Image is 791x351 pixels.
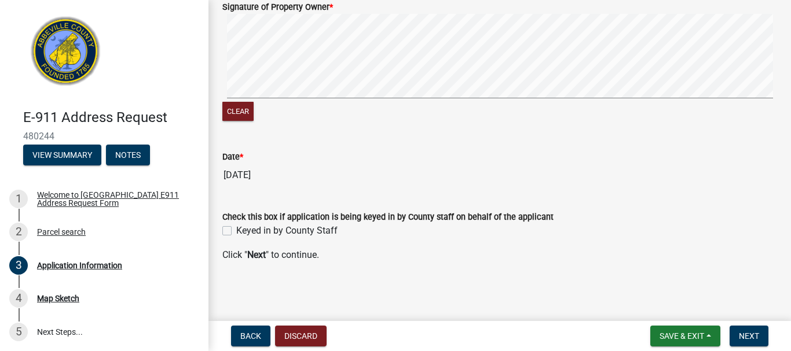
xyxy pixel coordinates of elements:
[9,223,28,241] div: 2
[37,294,79,302] div: Map Sketch
[231,326,270,346] button: Back
[9,256,28,275] div: 3
[650,326,720,346] button: Save & Exit
[37,191,190,207] div: Welcome to [GEOGRAPHIC_DATA] E911 Address Request Form
[23,145,101,165] button: View Summary
[9,289,28,308] div: 4
[222,248,777,262] p: Click " " to continue.
[9,190,28,208] div: 1
[730,326,768,346] button: Next
[37,261,122,269] div: Application Information
[240,331,261,341] span: Back
[222,153,243,161] label: Date
[37,228,86,236] div: Parcel search
[739,331,759,341] span: Next
[9,323,28,341] div: 5
[236,224,338,238] label: Keyed in by County Staff
[23,151,101,160] wm-modal-confirm: Summary
[23,131,185,142] span: 480244
[247,249,266,260] strong: Next
[275,326,327,346] button: Discard
[106,151,150,160] wm-modal-confirm: Notes
[660,331,704,341] span: Save & Exit
[222,213,554,221] label: Check this box if application is being keyed in by County staff on behalf of the applicant
[23,109,199,126] h4: E-911 Address Request
[23,12,108,97] img: Abbeville County, South Carolina
[222,102,254,121] button: Clear
[106,145,150,165] button: Notes
[222,3,333,12] label: Signature of Property Owner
